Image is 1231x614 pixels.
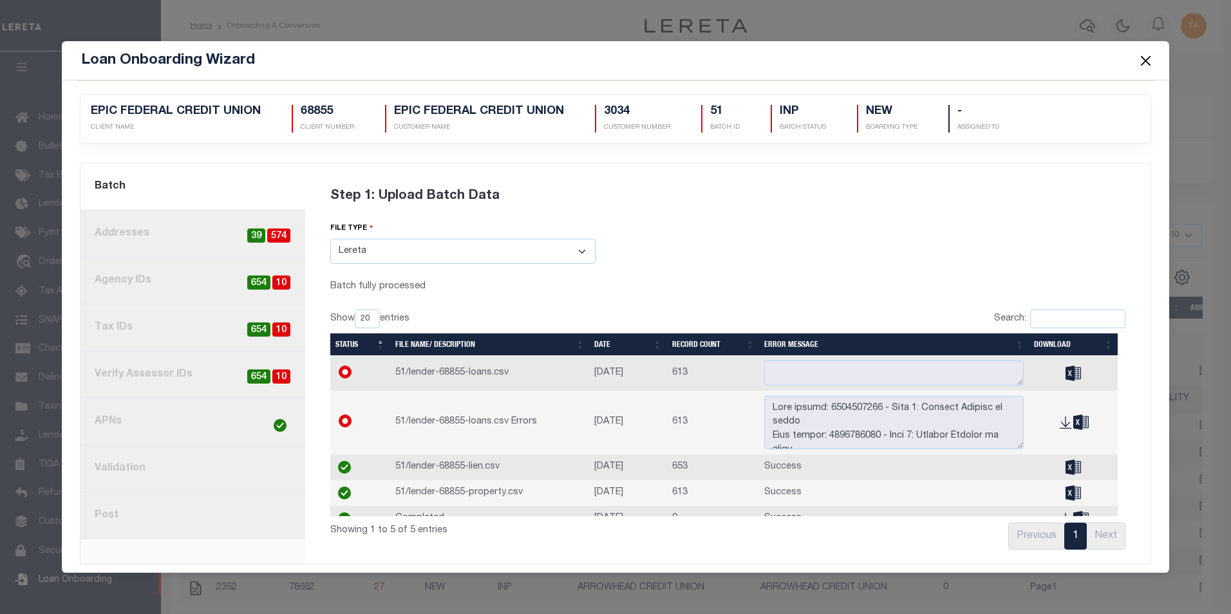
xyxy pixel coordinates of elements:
td: 653 [667,454,760,480]
div: Showing 1 to 5 of 5 entries [330,516,652,538]
a: Post [80,492,305,539]
p: Assigned To [957,123,999,133]
span: 574 [267,228,290,243]
td: [DATE] [589,355,666,391]
p: CUSTOMER NAME [394,123,564,133]
td: 613 [667,391,760,454]
th: Error Message: activate to sort column ascending [759,333,1029,355]
p: BATCH STATUS [780,123,826,133]
h5: EPIC FEDERAL CREDIT UNION [91,105,261,119]
h5: - [957,105,999,119]
th: Status: activate to sort column descending [330,333,390,355]
td: Success [759,480,1029,506]
button: Close [1137,52,1154,69]
img: check-icon-green.svg [338,512,351,525]
a: Validation [80,445,305,492]
label: file type [330,222,373,234]
td: 51/lender-68855-property.csv [390,480,590,506]
select: Showentries [355,310,380,328]
a: APNs [80,398,305,445]
div: Step 1: Upload Batch Data [330,171,1126,221]
h5: Loan Onboarding Wizard [81,51,255,70]
a: Verify Assessor IDs10654 [80,351,305,398]
span: 654 [247,322,270,337]
td: [DATE] [589,480,666,506]
h5: INP [780,105,826,119]
h5: 3034 [604,105,670,119]
span: 10 [272,369,290,384]
span: 10 [272,322,290,337]
img: check-icon-green.svg [338,461,351,474]
p: CUSTOMER NUMBER [604,123,670,133]
td: 0 [667,506,760,532]
td: 613 [667,480,760,506]
td: Success [759,506,1029,532]
a: Batch [80,163,305,210]
td: [DATE] [589,506,666,532]
td: 51/lender-68855-loans.csv [390,355,590,391]
td: 51/lender-68855-lien.csv [390,454,590,480]
textarea: Lore ipsumd: 6504507266 - Sita 1: Consect Adipisc el seddo Eius tempor: 4896786080 - Inci 7: Utla... [764,396,1024,449]
span: 39 [247,228,265,243]
th: File Name/ Description: activate to sort column ascending [390,333,590,355]
a: Addresses57439 [80,210,305,257]
div: Batch fully processed [330,279,596,294]
label: Search: [994,310,1125,328]
th: Download: activate to sort column ascending [1029,333,1118,355]
th: Record Count: activate to sort column ascending [667,333,760,355]
p: CLIENT NUMBER [301,123,354,133]
img: check-icon-green.svg [274,419,287,432]
a: Tax IDs10654 [80,304,305,351]
span: 654 [247,369,270,384]
span: 10 [272,275,290,290]
h5: EPIC FEDERAL CREDIT UNION [394,105,564,119]
p: BATCH ID [710,123,740,133]
a: 1 [1064,523,1087,550]
td: Success [759,454,1029,480]
h5: 51 [710,105,740,119]
img: check-icon-green.svg [338,487,351,499]
h5: NEW [866,105,917,119]
td: [DATE] [589,454,666,480]
span: 654 [247,275,270,290]
input: Search: [1030,310,1125,328]
p: Boarding Type [866,123,917,133]
a: Agency IDs10654 [80,257,305,304]
h5: 68855 [301,105,354,119]
td: [DATE] [589,391,666,454]
td: Completed [390,506,590,532]
td: 51/lender-68855-loans.csv Errors [390,391,590,454]
td: 613 [667,355,760,391]
th: Date: activate to sort column ascending [589,333,666,355]
p: CLIENT NAME [91,123,261,133]
label: Show entries [330,310,409,328]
